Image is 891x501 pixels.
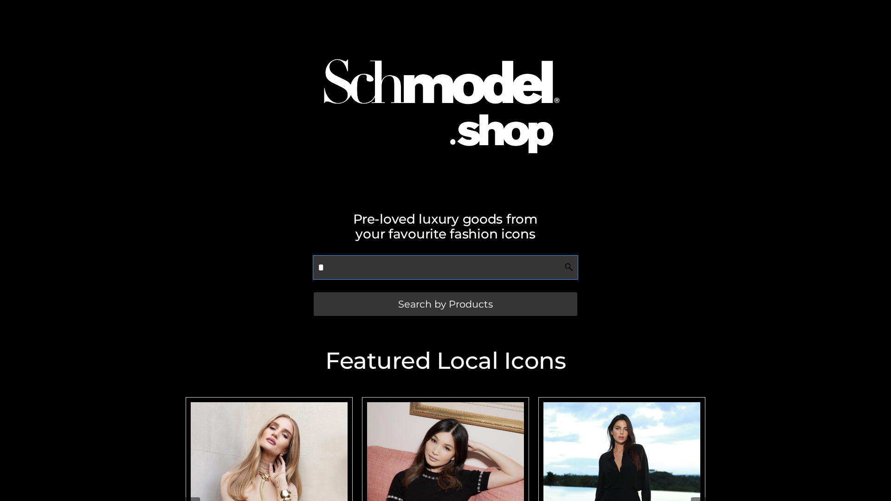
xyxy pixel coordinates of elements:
a: Search by Products [314,292,577,316]
h2: Featured Local Icons​ [181,349,710,373]
span: Search by Products [398,299,493,309]
img: Search Icon [564,263,574,272]
h2: Pre-loved luxury goods from your favourite fashion icons [181,212,710,241]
